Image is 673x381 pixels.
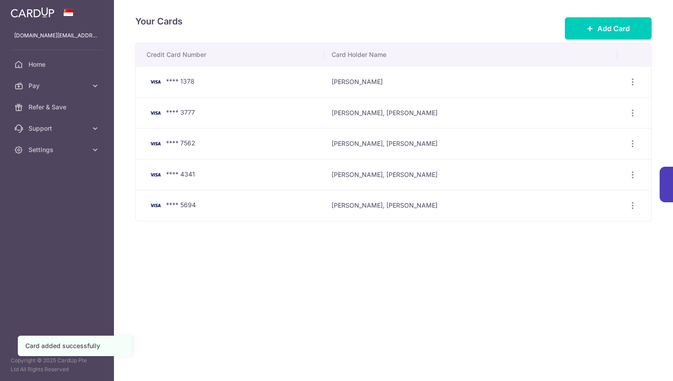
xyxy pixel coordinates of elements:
[597,23,630,34] span: Add Card
[324,43,617,66] th: Card Holder Name
[146,138,164,149] img: Bank Card
[324,190,617,221] td: [PERSON_NAME], [PERSON_NAME]
[28,81,87,90] span: Pay
[28,103,87,112] span: Refer & Save
[11,7,54,18] img: CardUp
[146,108,164,118] img: Bank Card
[28,124,87,133] span: Support
[146,169,164,180] img: Bank Card
[324,159,617,190] td: [PERSON_NAME], [PERSON_NAME]
[146,200,164,211] img: Bank Card
[135,14,182,28] h4: Your Cards
[616,354,664,377] iframe: Opens a widget where you can find more information
[28,60,87,69] span: Home
[28,145,87,154] span: Settings
[324,97,617,128] td: [PERSON_NAME], [PERSON_NAME]
[136,43,324,66] th: Credit Card Number
[565,17,652,40] button: Add Card
[25,341,124,350] div: Card added successfully
[324,128,617,159] td: [PERSON_NAME], [PERSON_NAME]
[146,76,164,87] img: Bank Card
[14,31,100,40] p: [DOMAIN_NAME][EMAIL_ADDRESS][DOMAIN_NAME]
[324,66,617,97] td: [PERSON_NAME]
